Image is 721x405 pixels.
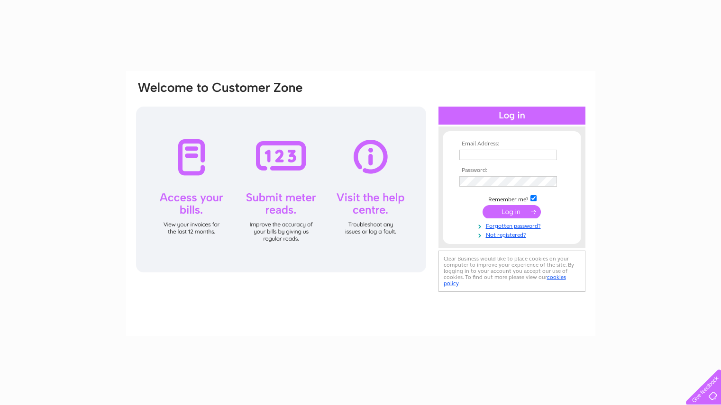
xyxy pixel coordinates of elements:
[457,141,567,147] th: Email Address:
[457,167,567,174] th: Password:
[457,194,567,203] td: Remember me?
[483,205,541,218] input: Submit
[459,221,567,230] a: Forgotten password?
[438,251,585,292] div: Clear Business would like to place cookies on your computer to improve your experience of the sit...
[444,274,566,287] a: cookies policy
[459,230,567,239] a: Not registered?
